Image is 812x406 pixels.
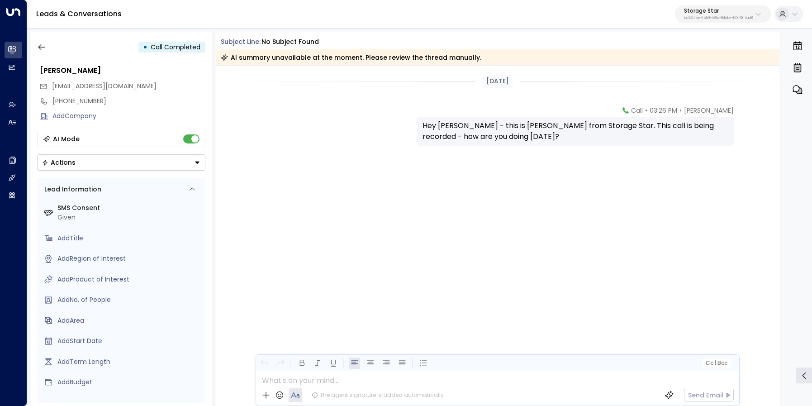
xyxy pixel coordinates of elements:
a: Leads & Conversations [36,9,122,19]
div: AddStart Date [57,336,202,346]
span: [EMAIL_ADDRESS][DOMAIN_NAME] [52,81,157,91]
button: Actions [37,154,205,171]
span: Call [631,106,643,115]
span: 03:26 PM [650,106,677,115]
span: amandamartinez79@gmail.com [52,81,157,91]
button: Redo [275,358,286,369]
div: • [143,39,147,55]
div: [DATE] [483,75,513,88]
span: • [679,106,682,115]
div: AddArea [57,316,202,325]
p: Storage Star [684,8,753,14]
button: Storage Starbc340fee-f559-48fc-84eb-70f3f6817ad8 [675,5,771,23]
img: 120_headshot.jpg [737,106,755,124]
div: [PERSON_NAME] [40,65,205,76]
div: [PHONE_NUMBER] [52,96,205,106]
div: Actions [42,158,76,167]
div: AddTerm Length [57,357,202,367]
span: • [645,106,647,115]
button: Undo [259,358,270,369]
div: AI Mode [53,134,80,143]
div: AddTitle [57,234,202,243]
div: AddCompany [52,111,205,121]
div: Lead Information [41,185,101,194]
div: Given [57,213,202,222]
p: bc340fee-f559-48fc-84eb-70f3f6817ad8 [684,16,753,20]
span: Call Completed [151,43,200,52]
div: No subject found [261,37,319,47]
div: AddBudget [57,377,202,387]
span: | [714,360,716,366]
div: Hey [PERSON_NAME] - this is [PERSON_NAME] from Storage Star. This call is being recorded - how ar... [423,120,728,142]
div: AddRegion of Interest [57,254,202,263]
div: AI summary unavailable at the moment. Please review the thread manually. [221,53,481,62]
div: AddProduct of Interest [57,275,202,284]
button: Cc|Bcc [702,359,731,368]
span: Cc Bcc [706,360,727,366]
span: [PERSON_NAME] [684,106,734,115]
label: SMS Consent [57,203,202,213]
div: AddNo. of People [57,295,202,305]
div: The agent signature is added automatically [312,391,444,399]
div: Button group with a nested menu [37,154,205,171]
span: Subject Line: [221,37,261,46]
